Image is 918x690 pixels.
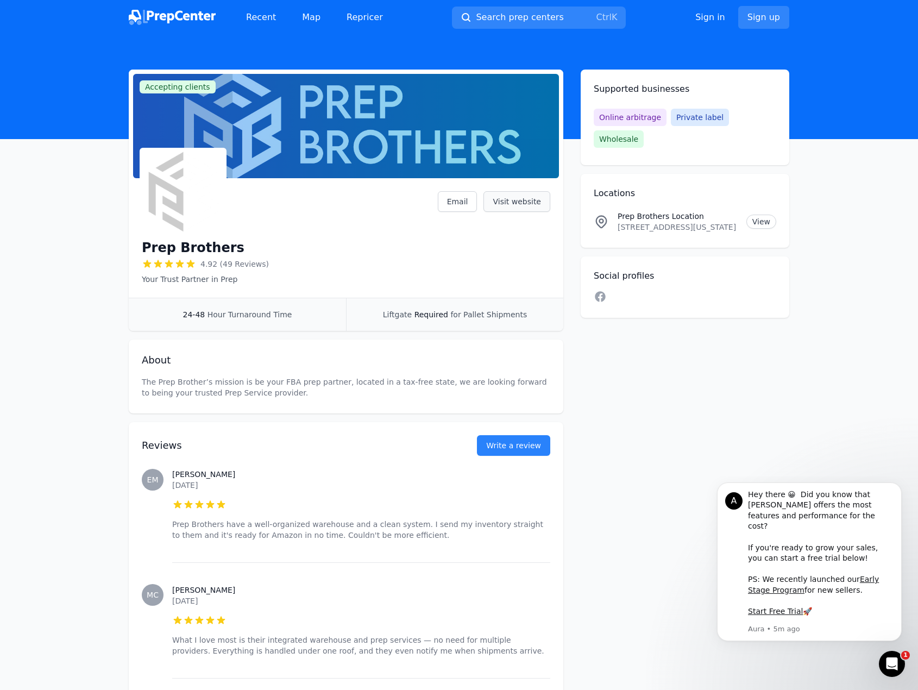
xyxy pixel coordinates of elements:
[701,476,918,661] iframe: Intercom notifications message
[596,12,611,22] kbd: Ctrl
[477,435,550,456] a: Write a review
[172,469,550,480] h3: [PERSON_NAME]
[452,7,626,29] button: Search prep centersCtrlK
[618,211,738,222] p: Prep Brothers Location
[594,109,667,126] span: Online arbitrage
[594,83,776,96] h2: Supported businesses
[594,187,776,200] h2: Locations
[612,12,618,22] kbd: K
[483,191,550,212] a: Visit website
[172,519,550,541] p: Prep Brothers have a well-organized warehouse and a clean system. I send my inventory straight to...
[383,310,412,319] span: Liftgate
[142,239,244,256] h1: Prep Brothers
[237,7,285,28] a: Recent
[140,80,216,93] span: Accepting clients
[338,7,392,28] a: Repricer
[142,438,442,453] h2: Reviews
[147,476,159,484] span: EM
[594,269,776,283] h2: Social profiles
[293,7,329,28] a: Map
[208,310,292,319] span: Hour Turnaround Time
[476,11,563,24] span: Search prep centers
[901,651,910,660] span: 1
[142,274,269,285] p: Your Trust Partner in Prep
[147,591,159,599] span: MC
[438,191,477,212] a: Email
[738,6,789,29] a: Sign up
[671,109,729,126] span: Private label
[618,222,738,233] p: [STREET_ADDRESS][US_STATE]
[172,481,198,490] time: [DATE]
[879,651,905,677] iframe: Intercom live chat
[172,635,550,656] p: What I love most is their integrated warehouse and prep services — no need for multiple providers...
[183,310,205,319] span: 24-48
[414,310,448,319] span: Required
[129,10,216,25] img: PrepCenter
[142,377,550,398] p: The Prep Brother’s mission is be your FBA prep partner, located in a tax-free state, we are looki...
[746,215,776,229] a: View
[172,585,550,595] h3: [PERSON_NAME]
[695,11,725,24] a: Sign in
[200,259,269,269] span: 4.92 (49 Reviews)
[594,130,644,148] span: Wholesale
[142,150,224,233] img: Prep Brothers
[142,353,550,368] h2: About
[450,310,527,319] span: for Pallet Shipments
[172,597,198,605] time: [DATE]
